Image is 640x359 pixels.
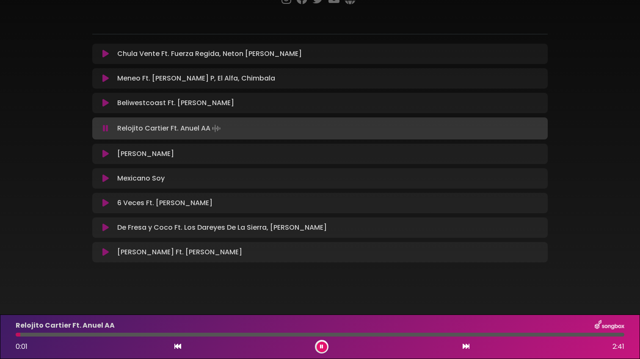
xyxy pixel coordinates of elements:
p: Relojito Cartier Ft. Anuel AA [117,122,222,134]
p: Meneo Ft. [PERSON_NAME] P, El Alfa, Chimbala [117,73,275,83]
p: [PERSON_NAME] Ft. [PERSON_NAME] [117,247,242,257]
img: waveform4.gif [210,122,222,134]
p: Beliwestcoast Ft. [PERSON_NAME] [117,98,234,108]
p: 6 Veces Ft. [PERSON_NAME] [117,198,212,208]
p: Mexicano Soy [117,173,165,184]
p: De Fresa y Coco Ft. Los Dareyes De La Sierra, [PERSON_NAME] [117,223,327,233]
p: [PERSON_NAME] [117,149,174,159]
p: Chula Vente Ft. Fuerza Regida, Neton [PERSON_NAME] [117,49,302,59]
